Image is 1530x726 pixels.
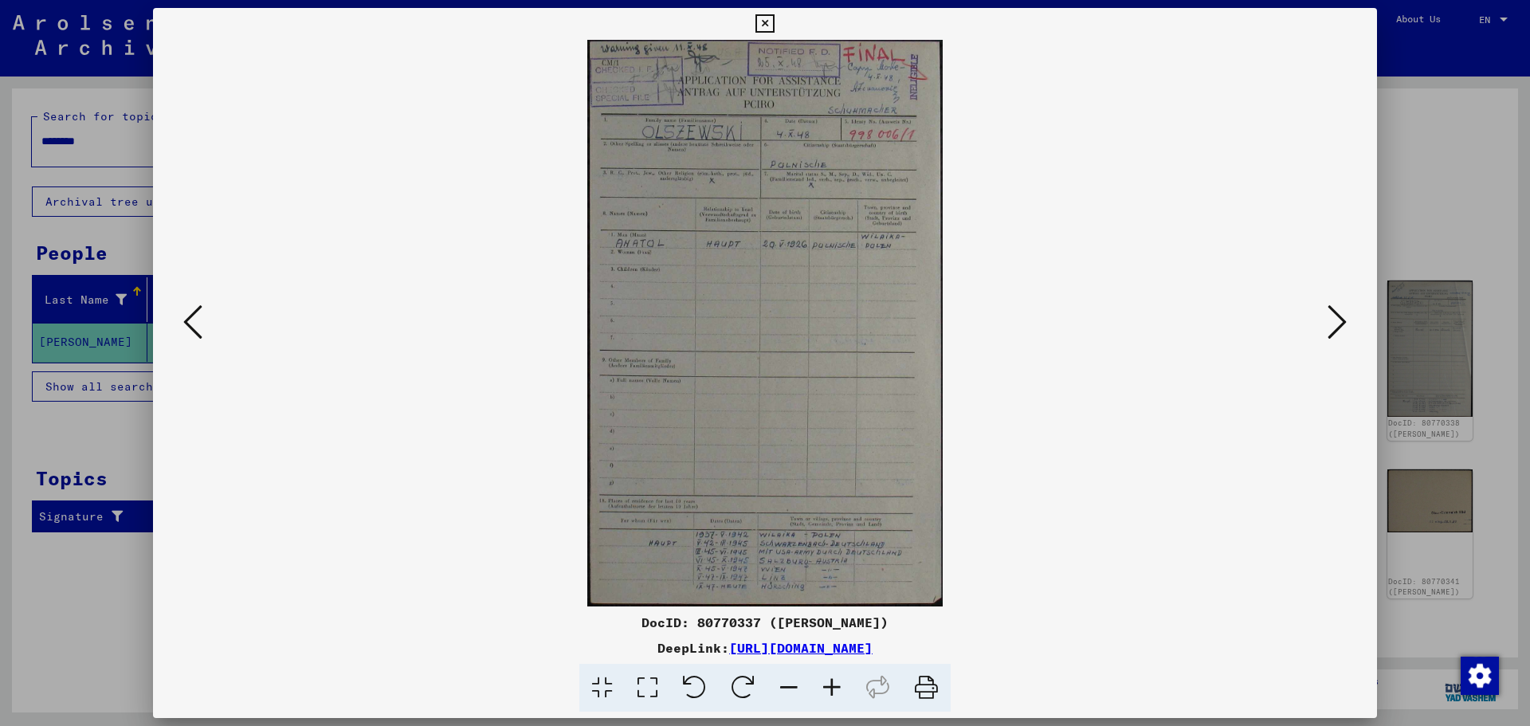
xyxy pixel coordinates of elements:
[153,613,1377,632] div: DocID: 80770337 ([PERSON_NAME])
[1460,656,1498,694] div: Change consent
[153,638,1377,657] div: DeepLink:
[729,640,873,656] a: [URL][DOMAIN_NAME]
[207,40,1323,606] img: 001.jpg
[1461,657,1499,695] img: Change consent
